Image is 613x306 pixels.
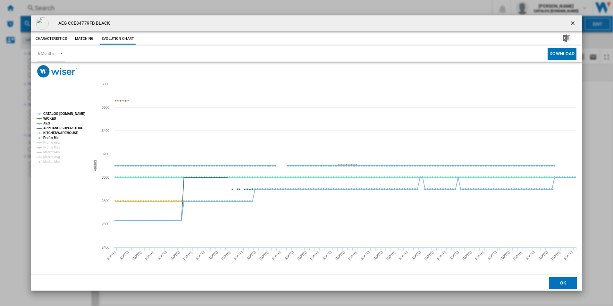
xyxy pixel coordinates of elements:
tspan: Profile Max [43,146,60,149]
h4: AEG CCE84779FB BLACK [55,20,110,27]
tspan: 2600 [102,222,109,226]
tspan: [DATE] [220,250,231,261]
button: OK [549,277,577,289]
tspan: [DATE] [182,250,193,261]
tspan: Profile Avg [43,141,60,144]
tspan: [DATE] [347,250,358,261]
tspan: Market Min [43,150,60,154]
tspan: [DATE] [258,250,269,261]
img: logo_wiser_300x94.png [37,65,77,78]
tspan: [DATE] [449,250,459,261]
tspan: [DATE] [461,250,472,261]
tspan: [DATE] [500,250,510,261]
button: Evolution chart [100,33,136,45]
img: empty.gif [36,17,49,30]
tspan: Market Max [43,160,61,164]
button: Characteristics [34,33,69,45]
tspan: AEG [43,122,50,125]
tspan: 3400 [102,129,109,132]
tspan: CATALOG [DOMAIN_NAME] [43,112,85,115]
md-dialog: Product popup [31,15,583,291]
tspan: [DATE] [563,250,574,261]
tspan: [DATE] [411,250,421,261]
tspan: [DATE] [297,250,307,261]
tspan: 2800 [102,199,109,203]
tspan: Market Avg [43,155,60,159]
button: Download [548,48,576,60]
tspan: [DATE] [474,250,485,261]
tspan: [DATE] [144,250,155,261]
tspan: [DATE] [436,250,447,261]
tspan: 3200 [102,152,109,156]
tspan: 3000 [102,175,109,179]
tspan: WICKES [43,117,56,120]
tspan: Profile Min [43,136,59,140]
tspan: 2400 [102,245,109,249]
tspan: [DATE] [309,250,320,261]
tspan: [DATE] [246,250,256,261]
tspan: [DATE] [106,250,117,261]
div: 6 Months [38,51,55,56]
tspan: [DATE] [157,250,167,261]
tspan: [DATE] [208,250,218,261]
ng-md-icon: getI18NText('BUTTONS.CLOSE_DIALOG') [569,20,577,28]
tspan: [DATE] [550,250,561,261]
tspan: 3800 [102,82,109,86]
tspan: 3600 [102,106,109,109]
tspan: [DATE] [119,250,130,261]
tspan: [DATE] [335,250,345,261]
tspan: [DATE] [131,250,142,261]
tspan: [DATE] [424,250,434,261]
tspan: [DATE] [195,250,206,261]
tspan: [DATE] [487,250,498,261]
button: Matching [70,33,98,45]
tspan: [DATE] [322,250,332,261]
tspan: [DATE] [398,250,409,261]
tspan: [DATE] [284,250,294,261]
tspan: [DATE] [271,250,282,261]
tspan: Values [93,160,97,171]
tspan: [DATE] [170,250,180,261]
tspan: [DATE] [360,250,371,261]
tspan: [DATE] [373,250,383,261]
button: getI18NText('BUTTONS.CLOSE_DIALOG') [567,17,580,30]
tspan: APPLIANCESUPERSTORE [43,126,83,130]
tspan: [DATE] [385,250,396,261]
tspan: [DATE] [525,250,535,261]
button: Download in Excel [552,33,581,45]
img: excel-24x24.png [563,34,570,42]
tspan: KITCHENWAREHOUSE [43,131,78,135]
tspan: [DATE] [233,250,244,261]
tspan: [DATE] [538,250,548,261]
tspan: [DATE] [512,250,523,261]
